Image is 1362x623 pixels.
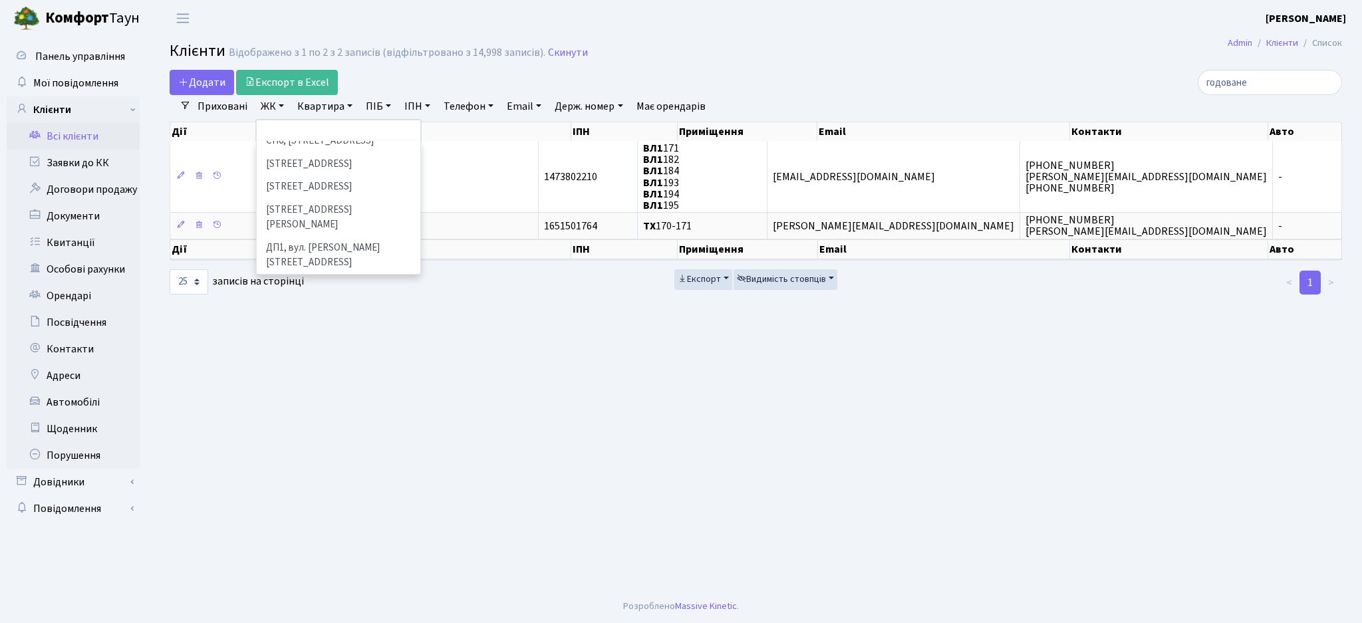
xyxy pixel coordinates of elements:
[7,362,140,389] a: Адреси
[331,239,571,259] th: ПІБ
[734,269,837,290] button: Видимість стовпців
[623,599,739,614] div: Розроблено .
[571,122,678,141] th: ІПН
[1228,36,1252,50] a: Admin
[7,336,140,362] a: Контакти
[1278,219,1282,233] span: -
[549,95,628,118] a: Держ. номер
[643,198,663,213] b: ВЛ1
[7,96,140,123] a: Клієнти
[7,176,140,203] a: Договори продажу
[1025,213,1267,239] span: [PHONE_NUMBER] [PERSON_NAME][EMAIL_ADDRESS][DOMAIN_NAME]
[643,187,663,201] b: ВЛ1
[571,239,678,259] th: ІПН
[170,239,267,259] th: Дії
[7,256,140,283] a: Особові рахунки
[1208,29,1362,57] nav: breadcrumb
[631,95,711,118] a: Має орендарів
[544,170,597,184] span: 1473802210
[548,47,588,59] a: Скинути
[1266,36,1298,50] a: Клієнти
[7,70,140,96] a: Мої повідомлення
[1070,122,1268,141] th: Контакти
[643,164,663,179] b: ВЛ1
[236,70,338,95] a: Експорт в Excel
[674,269,732,290] button: Експорт
[7,203,140,229] a: Документи
[1268,122,1342,141] th: Авто
[678,239,817,259] th: Приміщення
[192,95,253,118] a: Приховані
[544,219,597,233] span: 1651501764
[438,95,499,118] a: Телефон
[13,5,40,32] img: logo.png
[1070,239,1268,259] th: Контакти
[7,389,140,416] a: Автомобілі
[1025,158,1267,195] span: [PHONE_NUMBER] [PERSON_NAME][EMAIL_ADDRESS][DOMAIN_NAME] [PHONE_NUMBER]
[7,495,140,522] a: Повідомлення
[501,95,547,118] a: Email
[643,176,663,190] b: ВЛ1
[331,122,571,141] th: ПІБ
[7,150,140,176] a: Заявки до КК
[170,269,208,295] select: записів на сторінці
[7,469,140,495] a: Довідники
[1298,36,1342,51] li: Список
[7,283,140,309] a: Орендарі
[45,7,109,29] b: Комфорт
[643,152,663,167] b: ВЛ1
[178,75,225,90] span: Додати
[643,219,692,233] span: 170-171
[399,95,436,118] a: ІПН
[7,442,140,469] a: Порушення
[360,95,396,118] a: ПІБ
[292,95,358,118] a: Квартира
[773,219,1014,233] span: [PERSON_NAME][EMAIL_ADDRESS][DOMAIN_NAME]
[7,123,140,150] a: Всі клієнти
[258,153,419,176] li: [STREET_ADDRESS]
[170,122,267,141] th: Дії
[170,70,234,95] a: Додати
[258,130,419,153] li: СП6, [STREET_ADDRESS]
[229,47,545,59] div: Відображено з 1 по 2 з 2 записів (відфільтровано з 14,998 записів).
[170,39,225,62] span: Клієнти
[255,95,289,118] a: ЖК
[7,416,140,442] a: Щоденник
[1268,239,1342,259] th: Авто
[817,122,1069,141] th: Email
[675,599,737,613] a: Massive Kinetic
[7,229,140,256] a: Квитанції
[45,7,140,30] span: Таун
[258,176,419,199] li: [STREET_ADDRESS]
[773,170,935,184] span: [EMAIL_ADDRESS][DOMAIN_NAME]
[818,239,1070,259] th: Email
[258,199,419,237] li: [STREET_ADDRESS][PERSON_NAME]
[35,49,125,64] span: Панель управління
[1278,170,1282,184] span: -
[643,219,656,233] b: ТХ
[643,141,663,156] b: ВЛ1
[170,269,304,295] label: записів на сторінці
[7,43,140,70] a: Панель управління
[643,141,679,213] span: 171 182 184 193 194 195
[7,309,140,336] a: Посвідчення
[258,237,419,275] li: ДП1, вул. [PERSON_NAME][STREET_ADDRESS]
[1266,11,1346,26] b: [PERSON_NAME]
[737,273,826,286] span: Видимість стовпців
[1299,271,1321,295] a: 1
[1198,70,1342,95] input: Пошук...
[678,273,721,286] span: Експорт
[33,76,118,90] span: Мої повідомлення
[1266,11,1346,27] a: [PERSON_NAME]
[166,7,200,29] button: Переключити навігацію
[678,122,817,141] th: Приміщення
